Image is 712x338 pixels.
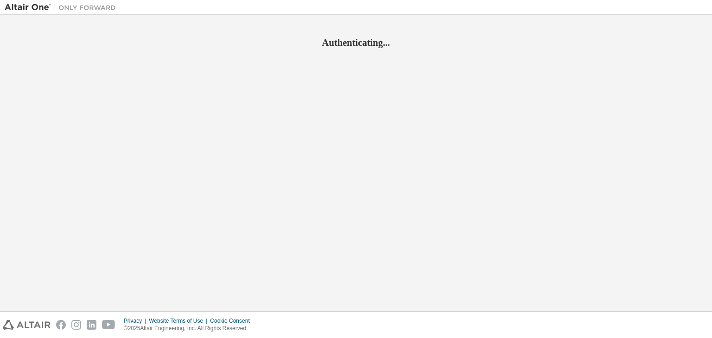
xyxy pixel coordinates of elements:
[210,317,255,325] div: Cookie Consent
[102,320,115,330] img: youtube.svg
[71,320,81,330] img: instagram.svg
[3,320,51,330] img: altair_logo.svg
[56,320,66,330] img: facebook.svg
[87,320,96,330] img: linkedin.svg
[124,317,149,325] div: Privacy
[149,317,210,325] div: Website Terms of Use
[124,325,255,332] p: © 2025 Altair Engineering, Inc. All Rights Reserved.
[5,37,707,49] h2: Authenticating...
[5,3,121,12] img: Altair One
